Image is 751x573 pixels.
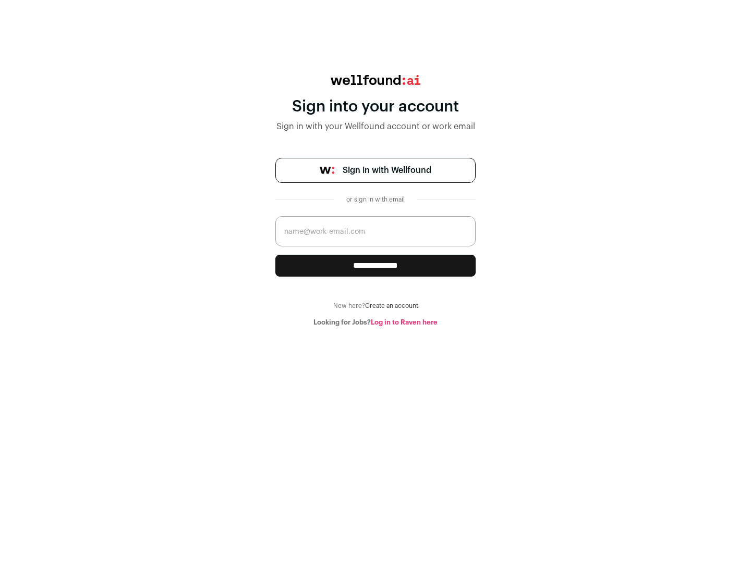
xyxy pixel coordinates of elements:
[343,164,431,177] span: Sign in with Wellfound
[365,303,418,309] a: Create an account
[275,302,476,310] div: New here?
[331,75,420,85] img: wellfound:ai
[342,195,409,204] div: or sign in with email
[275,158,476,183] a: Sign in with Wellfound
[275,216,476,246] input: name@work-email.com
[275,120,476,133] div: Sign in with your Wellfound account or work email
[371,319,438,326] a: Log in to Raven here
[275,97,476,116] div: Sign into your account
[320,167,334,174] img: wellfound-symbol-flush-black-fb3c872781a75f747ccb3a119075da62bfe97bd399995f84a933054e44a575c4.png
[275,318,476,327] div: Looking for Jobs?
